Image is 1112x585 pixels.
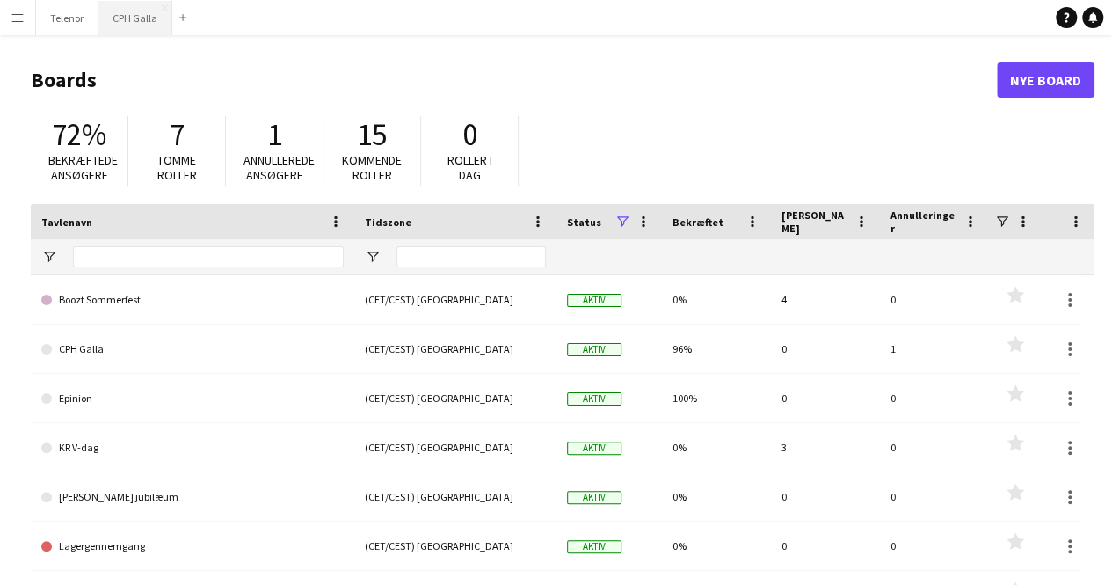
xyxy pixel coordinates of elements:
button: Telenor [36,1,98,35]
span: Tidszone [365,216,411,229]
span: Aktiv [567,294,621,307]
span: Annullerede ansøgere [243,152,315,183]
button: CPH Galla [98,1,172,35]
span: 0 [462,115,477,154]
a: Boozt Sommerfest [41,275,344,325]
div: (CET/CEST) [GEOGRAPHIC_DATA] [354,275,556,324]
div: 0 [771,325,880,373]
div: 0 [771,472,880,521]
div: (CET/CEST) [GEOGRAPHIC_DATA] [354,374,556,422]
a: Epinion [41,374,344,423]
div: 0 [880,472,989,521]
span: Aktiv [567,442,621,455]
div: 0 [880,275,989,324]
span: Aktiv [567,540,621,553]
span: [PERSON_NAME] [781,208,848,235]
div: 0 [771,522,880,570]
button: Åbn Filtermenu [41,249,57,265]
a: CPH Galla [41,325,344,374]
span: Roller i dag [447,152,492,183]
input: Tavlenavn Filter Input [73,246,344,267]
span: 1 [267,115,282,154]
span: Tavlenavn [41,216,92,229]
a: Nye Board [997,62,1094,98]
span: Tomme roller [157,152,197,183]
div: 96% [662,325,771,373]
div: 0 [880,374,989,422]
span: Kommende roller [342,152,402,183]
a: [PERSON_NAME] jubilæum [41,472,344,522]
span: Bekræftede ansøgere [48,152,118,183]
span: 72% [52,115,106,154]
div: 100% [662,374,771,422]
span: Bekræftet [672,216,723,229]
span: 15 [357,115,387,154]
span: Aktiv [567,491,621,504]
a: Lagergennemgang [41,522,344,571]
div: (CET/CEST) [GEOGRAPHIC_DATA] [354,522,556,570]
input: Tidszone Filter Input [396,246,546,267]
div: 0% [662,472,771,521]
div: (CET/CEST) [GEOGRAPHIC_DATA] [354,325,556,373]
div: 0 [771,374,880,422]
div: 3 [771,423,880,472]
h1: Boards [31,67,997,93]
div: 4 [771,275,880,324]
a: KR V-dag [41,423,344,472]
span: Annulleringer [890,208,957,235]
span: Aktiv [567,392,621,406]
div: 0% [662,423,771,472]
div: (CET/CEST) [GEOGRAPHIC_DATA] [354,423,556,472]
span: Status [567,216,601,229]
div: (CET/CEST) [GEOGRAPHIC_DATA] [354,472,556,521]
div: 1 [880,325,989,373]
span: 7 [170,115,185,154]
span: Aktiv [567,343,621,356]
div: 0 [880,423,989,472]
button: Åbn Filtermenu [365,249,381,265]
div: 0% [662,522,771,570]
div: 0 [880,522,989,570]
div: 0% [662,275,771,324]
